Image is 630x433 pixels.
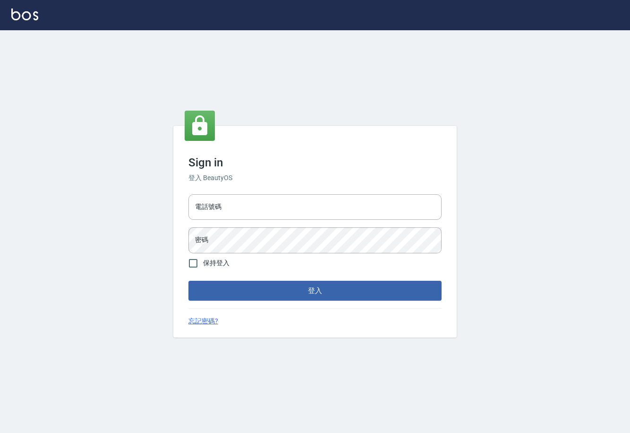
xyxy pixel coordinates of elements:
button: 登入 [188,281,442,301]
img: Logo [11,9,38,20]
a: 忘記密碼? [188,316,218,326]
h6: 登入 BeautyOS [188,173,442,183]
span: 保持登入 [203,258,230,268]
h3: Sign in [188,156,442,169]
